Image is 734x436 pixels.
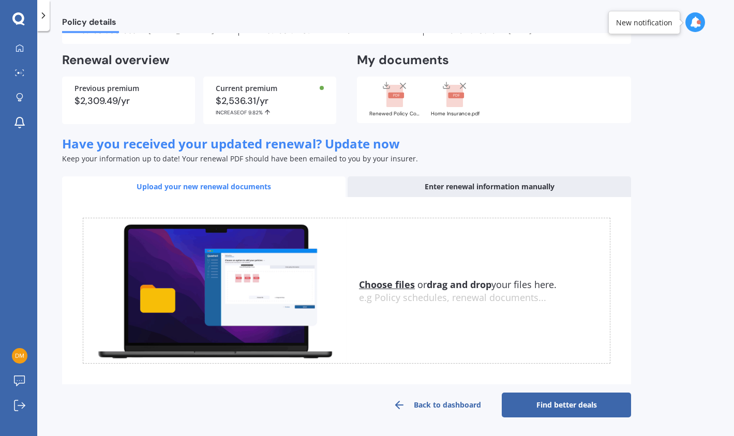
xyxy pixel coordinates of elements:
[429,111,481,116] div: Home Insurance.pdf
[12,348,27,364] img: 3b0cb90cfbf2ef72a63434fe00b2bde2
[427,278,491,291] b: drag and drop
[359,292,610,304] div: e.g Policy schedules, renewal documents...
[83,218,347,364] img: upload.de96410c8ce839c3fdd5.gif
[74,96,183,106] div: $2,309.49/yr
[369,111,421,116] div: Renewed Policy Correspondence - 2489241D02.pdf
[216,85,324,92] div: Current premium
[62,17,119,31] span: Policy details
[372,393,502,417] a: Back to dashboard
[348,176,631,197] div: Enter renewal information manually
[502,393,631,417] a: Find better deals
[62,176,346,197] div: Upload your new renewal documents
[62,52,336,68] h2: Renewal overview
[216,109,248,116] span: INCREASE OF
[216,96,324,116] div: $2,536.31/yr
[357,52,449,68] h2: My documents
[616,18,672,28] div: New notification
[359,278,557,291] span: or your files here.
[62,135,400,152] span: Have you received your updated renewal? Update now
[248,109,263,116] span: 9.82%
[62,154,418,163] span: Keep your information up to date! Your renewal PDF should have been emailed to you by your insurer.
[359,278,415,291] u: Choose files
[74,85,183,92] div: Previous premium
